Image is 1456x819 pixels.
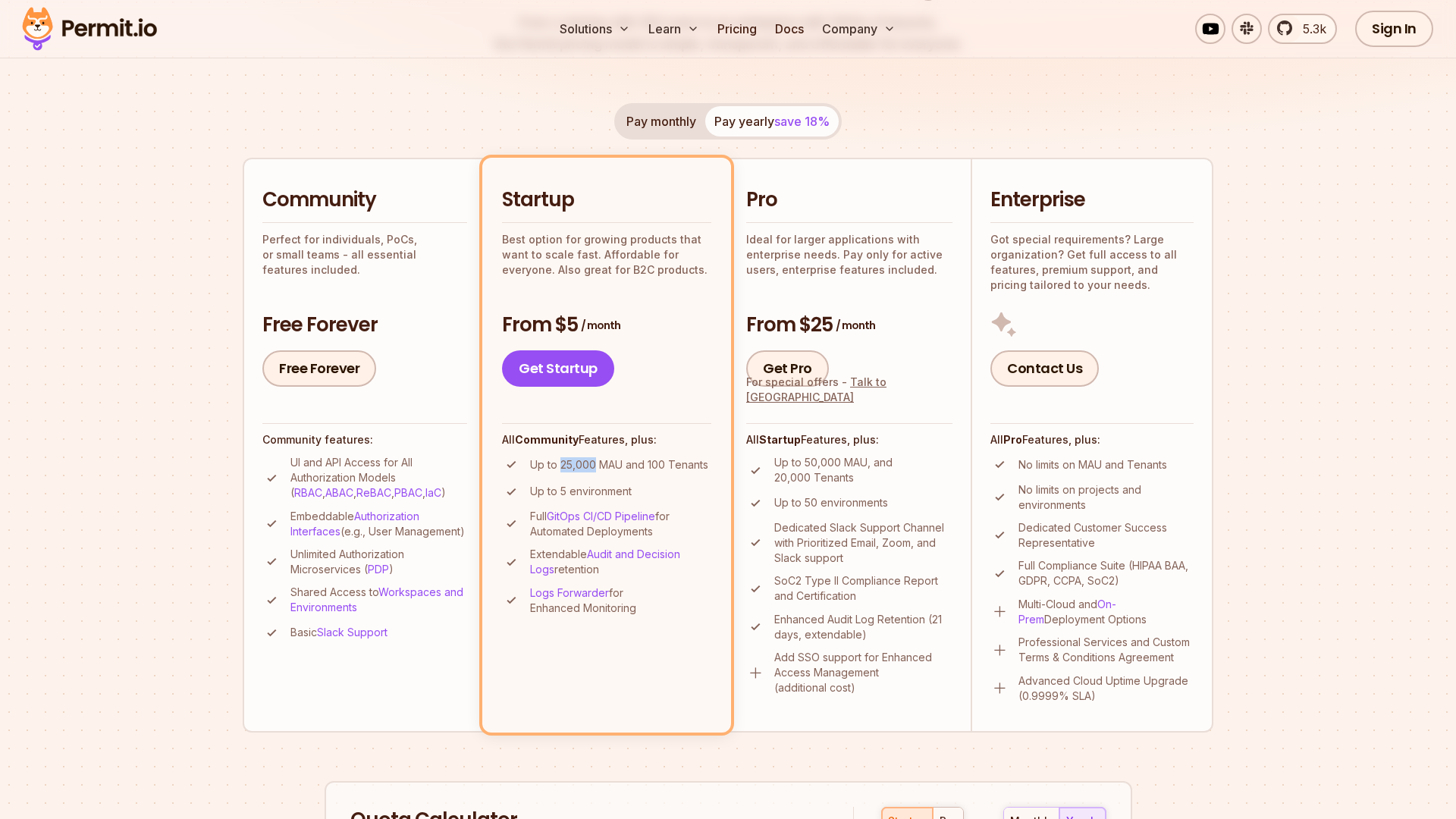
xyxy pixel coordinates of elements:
[711,14,763,44] a: Pricing
[1018,558,1194,588] p: Full Compliance Suite (HIPAA BAA, GDPR, CCPA, SoC2)
[774,495,888,510] p: Up to 50 environments
[1018,482,1194,513] p: No limits on projects and environments
[774,455,952,485] p: Up to 50,000 MAU, and 20,000 Tenants
[530,585,711,616] p: for Enhanced Monitoring
[368,563,389,576] a: PDP
[1018,673,1194,704] p: Advanced Cloud Uptime Upgrade (0.9999% SLA)
[290,509,467,539] p: Embeddable (e.g., User Management)
[325,486,353,499] a: ABAC
[530,547,711,577] p: Extendable retention
[394,486,422,499] a: PBAC
[530,548,680,576] a: Audit and Decision Logs
[774,573,952,604] p: SoC2 Type II Compliance Report and Certification
[262,350,376,387] a: Free Forever
[290,510,419,538] a: Authorization Interfaces
[836,318,875,333] span: / month
[746,350,829,387] a: Get Pro
[502,350,614,387] a: Get Startup
[746,312,952,339] h3: From $25
[290,547,467,577] p: Unlimited Authorization Microservices ( )
[262,187,467,214] h2: Community
[581,318,620,333] span: / month
[262,312,467,339] h3: Free Forever
[774,612,952,642] p: Enhanced Audit Log Retention (21 days, extendable)
[1018,598,1116,626] a: On-Prem
[990,232,1194,293] p: Got special requirements? Large organization? Get full access to all features, premium support, a...
[515,433,579,446] strong: Community
[746,187,952,214] h2: Pro
[774,650,952,695] p: Add SSO support for Enhanced Access Management (additional cost)
[746,375,952,405] div: For special offers -
[502,187,711,214] h2: Startup
[317,626,388,639] a: Slack Support
[547,510,655,522] a: GitOps CI/CD Pipeline
[816,14,902,44] button: Company
[1294,20,1326,38] span: 5.3k
[642,14,705,44] button: Learn
[1355,11,1433,47] a: Sign In
[290,585,467,615] p: Shared Access to
[1003,433,1022,446] strong: Pro
[425,486,441,499] a: IaC
[1018,597,1194,627] p: Multi-Cloud and Deployment Options
[502,432,711,447] h4: All Features, plus:
[1268,14,1337,44] a: 5.3k
[746,432,952,447] h4: All Features, plus:
[759,433,801,446] strong: Startup
[530,509,711,539] p: Full for Automated Deployments
[262,232,467,278] p: Perfect for individuals, PoCs, or small teams - all essential features included.
[1018,520,1194,551] p: Dedicated Customer Success Representative
[262,432,467,447] h4: Community features:
[769,14,810,44] a: Docs
[554,14,636,44] button: Solutions
[290,625,388,640] p: Basic
[502,312,711,339] h3: From $5
[530,457,708,472] p: Up to 25,000 MAU and 100 Tenants
[1018,635,1194,665] p: Professional Services and Custom Terms & Conditions Agreement
[502,232,711,278] p: Best option for growing products that want to scale fast. Affordable for everyone. Also great for...
[356,486,391,499] a: ReBAC
[746,232,952,278] p: Ideal for larger applications with enterprise needs. Pay only for active users, enterprise featur...
[990,432,1194,447] h4: All Features, plus:
[990,350,1099,387] a: Contact Us
[1018,457,1167,472] p: No limits on MAU and Tenants
[15,3,164,55] img: Permit logo
[530,586,609,599] a: Logs Forwarder
[530,484,632,499] p: Up to 5 environment
[774,520,952,566] p: Dedicated Slack Support Channel with Prioritized Email, Zoom, and Slack support
[617,106,705,136] button: Pay monthly
[294,486,322,499] a: RBAC
[990,187,1194,214] h2: Enterprise
[290,455,467,500] p: UI and API Access for All Authorization Models ( , , , , )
